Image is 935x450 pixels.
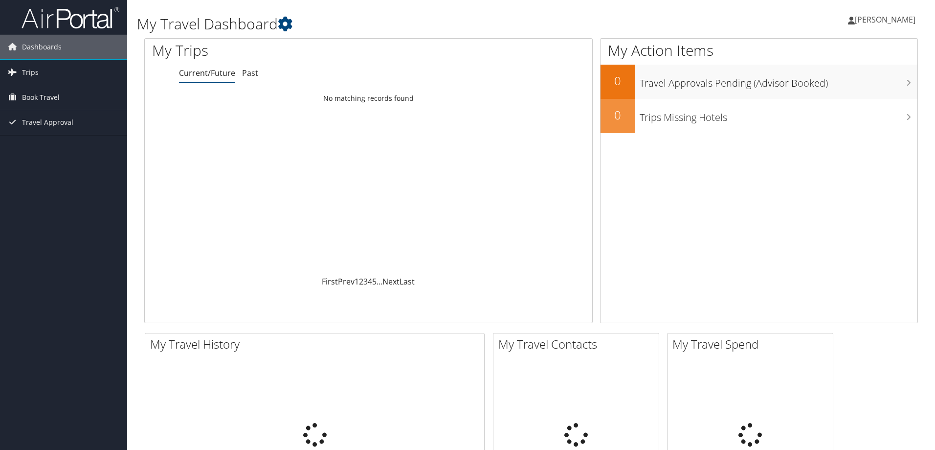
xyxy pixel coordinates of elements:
[601,72,635,89] h2: 0
[377,276,382,287] span: …
[22,60,39,85] span: Trips
[601,65,917,99] a: 0Travel Approvals Pending (Advisor Booked)
[363,276,368,287] a: 3
[372,276,377,287] a: 5
[400,276,415,287] a: Last
[640,71,917,90] h3: Travel Approvals Pending (Advisor Booked)
[22,110,73,135] span: Travel Approval
[322,276,338,287] a: First
[22,6,119,29] img: airportal-logo.png
[355,276,359,287] a: 1
[601,40,917,61] h1: My Action Items
[672,336,833,353] h2: My Travel Spend
[848,5,925,34] a: [PERSON_NAME]
[145,90,592,107] td: No matching records found
[601,99,917,133] a: 0Trips Missing Hotels
[382,276,400,287] a: Next
[179,68,235,78] a: Current/Future
[242,68,258,78] a: Past
[855,14,915,25] span: [PERSON_NAME]
[640,106,917,124] h3: Trips Missing Hotels
[137,14,663,34] h1: My Travel Dashboard
[601,107,635,123] h2: 0
[498,336,659,353] h2: My Travel Contacts
[150,336,484,353] h2: My Travel History
[22,35,62,59] span: Dashboards
[368,276,372,287] a: 4
[152,40,399,61] h1: My Trips
[359,276,363,287] a: 2
[338,276,355,287] a: Prev
[22,85,60,110] span: Book Travel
